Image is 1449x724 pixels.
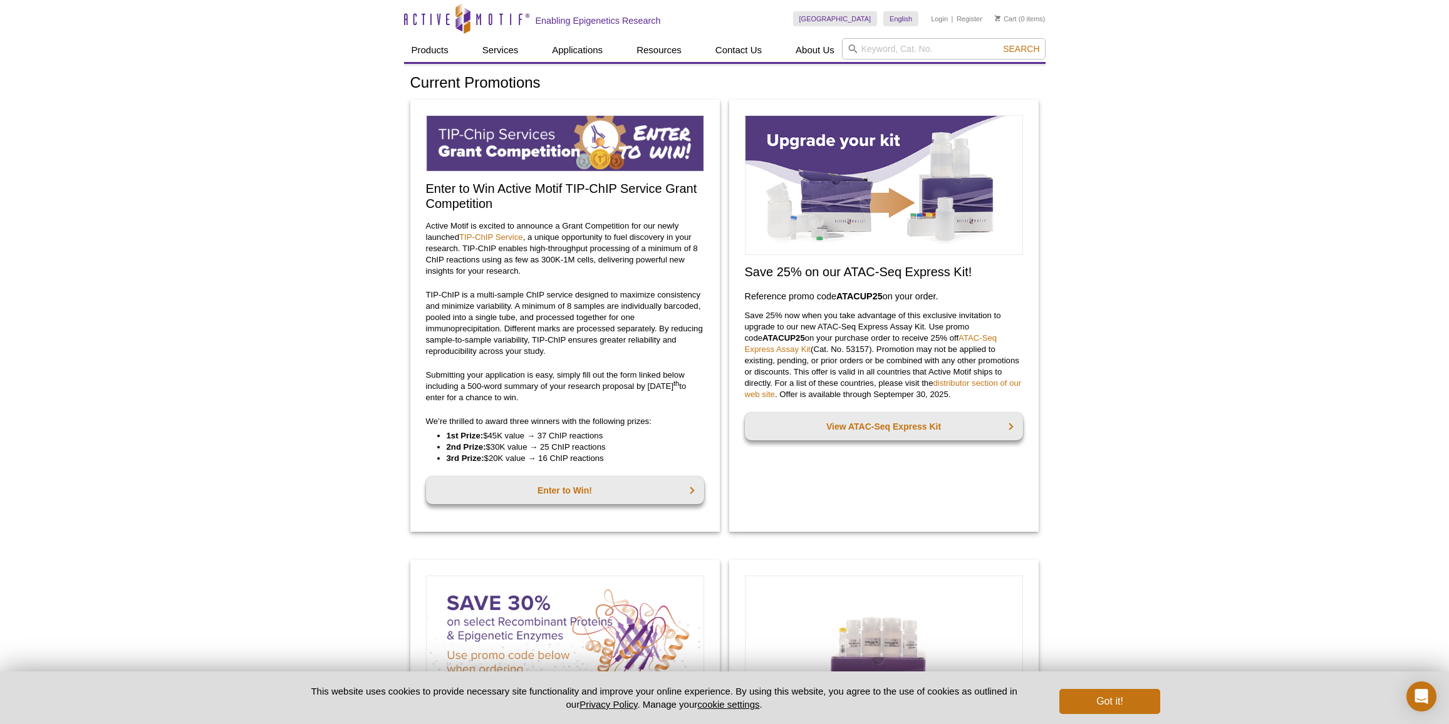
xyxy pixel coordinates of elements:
h2: Enabling Epigenetics Research [536,15,661,26]
h2: Enter to Win Active Motif TIP-ChIP Service Grant Competition [426,181,704,211]
a: Applications [544,38,610,62]
h1: Current Promotions [410,75,1039,93]
li: $45K value → 37 ChIP reactions [447,430,692,442]
p: Active Motif is excited to announce a Grant Competition for our newly launched , a unique opportu... [426,220,704,277]
a: About Us [788,38,842,62]
a: Services [475,38,526,62]
a: Register [957,14,982,23]
img: Save on ATAC-Seq Express Assay Kit [745,115,1023,255]
h3: Reference promo code on your order. [745,289,1023,304]
img: TIP-ChIP Service Grant Competition [426,115,704,172]
button: Got it! [1059,689,1160,714]
li: $30K value → 25 ChIP reactions [447,442,692,453]
input: Keyword, Cat. No. [842,38,1046,59]
a: Privacy Policy [579,699,637,710]
button: Search [999,43,1043,54]
strong: 3rd Prize: [447,453,484,463]
p: Submitting your application is easy, simply fill out the form linked below including a 500-word s... [426,370,704,403]
span: Search [1003,44,1039,54]
sup: th [673,379,679,386]
a: Contact Us [708,38,769,62]
p: We’re thrilled to award three winners with the following prizes: [426,416,704,427]
a: Resources [629,38,689,62]
img: Save on Recombinant Proteins and Enzymes [426,576,704,715]
li: (0 items) [995,11,1046,26]
h2: Save 25% on our ATAC-Seq Express Kit! [745,264,1023,279]
strong: 1st Prize: [447,431,484,440]
li: $20K value → 16 ChIP reactions [447,453,692,464]
strong: ATACUP25 [762,333,805,343]
a: Products [404,38,456,62]
a: English [883,11,918,26]
a: Enter to Win! [426,477,704,504]
img: Your Cart [995,15,1000,21]
strong: 2nd Prize: [447,442,486,452]
a: View ATAC-Seq Express Kit [745,413,1023,440]
p: This website uses cookies to provide necessary site functionality and improve your online experie... [289,685,1039,711]
p: TIP-ChIP is a multi-sample ChIP service designed to maximize consistency and minimize variability... [426,289,704,357]
a: TIP-ChIP Service [459,232,523,242]
p: Save 25% now when you take advantage of this exclusive invitation to upgrade to our new ATAC-Seq ... [745,310,1023,400]
a: [GEOGRAPHIC_DATA] [793,11,878,26]
strong: ATACUP25 [836,291,883,301]
a: Cart [995,14,1017,23]
li: | [952,11,953,26]
button: cookie settings [697,699,759,710]
div: Open Intercom Messenger [1406,681,1436,711]
a: Login [931,14,948,23]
